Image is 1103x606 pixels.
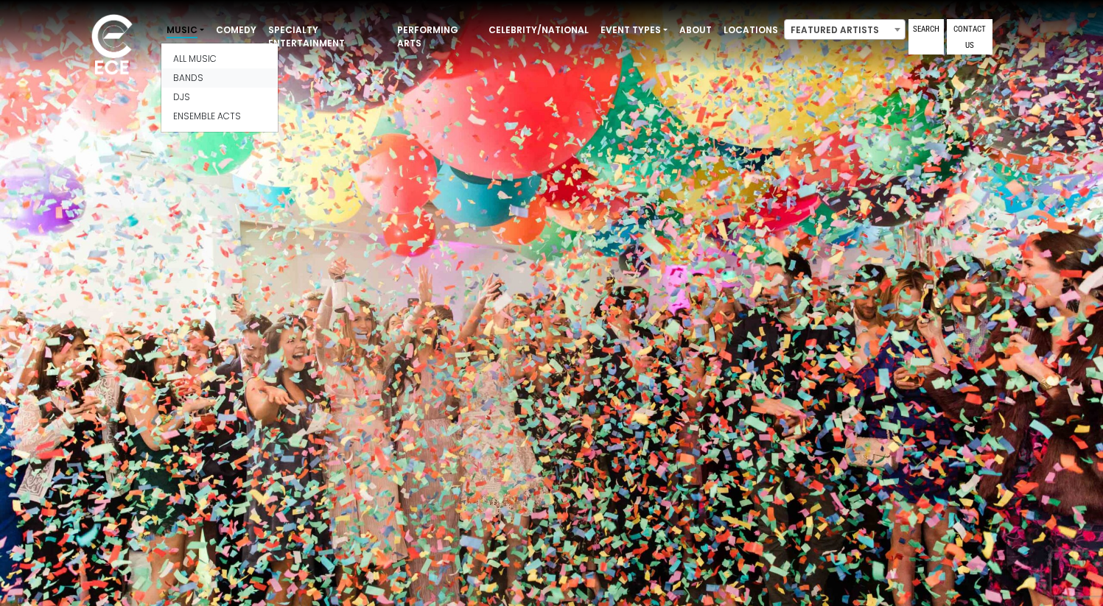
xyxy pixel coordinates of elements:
[947,19,992,54] a: Contact Us
[483,18,595,43] a: Celebrity/National
[161,88,278,107] a: Djs
[161,18,210,43] a: Music
[75,10,149,82] img: ece_new_logo_whitev2-1.png
[210,18,262,43] a: Comedy
[784,19,906,40] span: Featured Artists
[908,19,944,54] a: Search
[161,107,278,126] a: Ensemble Acts
[673,18,718,43] a: About
[262,18,391,56] a: Specialty Entertainment
[595,18,673,43] a: Event Types
[161,68,278,88] a: Bands
[718,18,784,43] a: Locations
[161,49,278,68] a: All Music
[785,20,905,40] span: Featured Artists
[391,18,483,56] a: Performing Arts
